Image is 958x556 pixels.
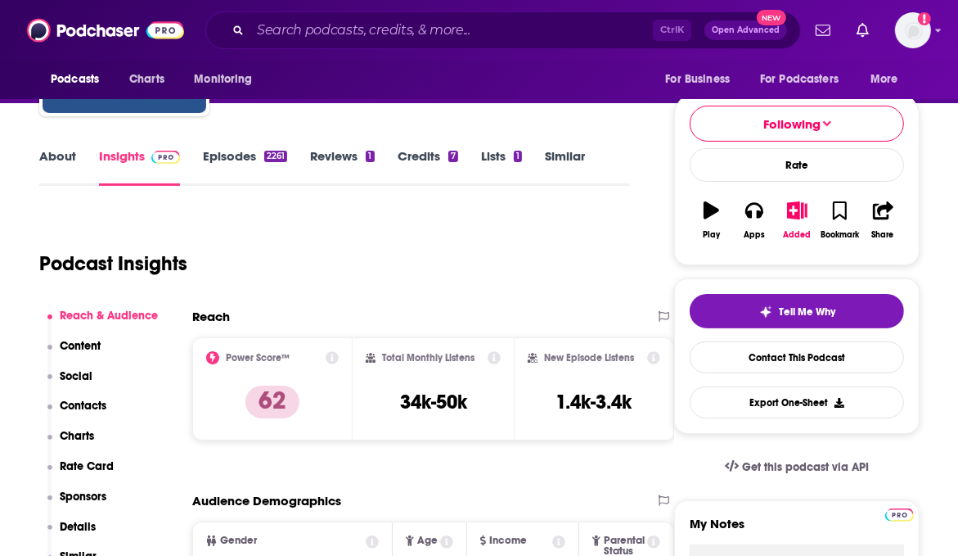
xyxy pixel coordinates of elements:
[850,16,875,44] a: Show notifications dropdown
[47,399,107,429] button: Contacts
[245,386,299,418] p: 62
[895,12,931,48] img: User Profile
[556,390,632,414] h3: 1.4k-3.4k
[398,148,458,186] a: Credits7
[47,520,97,550] button: Details
[182,64,273,95] button: open menu
[819,191,861,250] button: Bookmark
[60,490,106,504] p: Sponsors
[779,305,835,319] span: Tell Me Why
[861,191,904,250] button: Share
[39,64,120,95] button: open menu
[481,148,522,186] a: Lists1
[47,490,107,520] button: Sponsors
[776,191,818,250] button: Added
[60,459,114,473] p: Rate Card
[119,64,174,95] a: Charts
[192,309,230,324] h2: Reach
[47,429,95,459] button: Charts
[690,106,904,142] button: Following
[382,352,475,364] h2: Total Monthly Listens
[712,447,882,487] a: Get this podcast via API
[895,12,931,48] span: Logged in as kkneafsey
[809,16,837,44] a: Show notifications dropdown
[885,506,914,522] a: Pro website
[60,429,94,443] p: Charts
[203,148,287,186] a: Episodes2261
[47,369,93,400] button: Social
[653,20,691,41] span: Ctrl K
[744,230,765,240] div: Apps
[264,151,287,162] div: 2261
[544,352,634,364] h2: New Episode Listens
[400,390,467,414] h3: 34k-50k
[47,459,115,490] button: Rate Card
[704,20,787,40] button: Open AdvancedNew
[60,339,101,353] p: Content
[742,460,869,474] span: Get this podcast via API
[733,191,776,250] button: Apps
[60,520,96,534] p: Details
[60,309,158,323] p: Reach & Audience
[192,493,341,509] h2: Audience Demographics
[220,536,257,546] span: Gender
[690,516,904,545] label: My Notes
[129,68,164,91] span: Charts
[918,12,931,25] svg: Add a profile image
[712,26,780,34] span: Open Advanced
[489,536,527,546] span: Income
[870,68,898,91] span: More
[872,230,894,240] div: Share
[39,148,76,186] a: About
[47,309,159,339] button: Reach & Audience
[250,17,653,43] input: Search podcasts, credits, & more...
[99,148,180,186] a: InsightsPodchaser Pro
[47,339,101,369] button: Content
[757,10,786,25] span: New
[417,536,438,546] span: Age
[448,151,458,162] div: 7
[690,386,904,418] button: Export One-Sheet
[60,399,106,413] p: Contacts
[759,305,772,319] img: tell me why sparkle
[821,230,859,240] div: Bookmark
[151,151,180,164] img: Podchaser Pro
[690,191,732,250] button: Play
[194,68,252,91] span: Monitoring
[763,116,821,132] span: Following
[366,151,374,162] div: 1
[690,294,904,328] button: tell me why sparkleTell Me Why
[895,12,931,48] button: Show profile menu
[690,341,904,373] a: Contact This Podcast
[205,11,801,49] div: Search podcasts, credits, & more...
[760,68,839,91] span: For Podcasters
[39,251,187,276] h1: Podcast Insights
[51,68,99,91] span: Podcasts
[665,68,730,91] span: For Business
[859,64,919,95] button: open menu
[749,64,862,95] button: open menu
[226,352,290,364] h2: Power Score™
[654,64,750,95] button: open menu
[27,15,184,46] img: Podchaser - Follow, Share and Rate Podcasts
[310,148,374,186] a: Reviews1
[690,148,904,182] div: Rate
[703,230,720,240] div: Play
[60,369,92,383] p: Social
[885,509,914,522] img: Podchaser Pro
[545,148,585,186] a: Similar
[783,230,811,240] div: Added
[514,151,522,162] div: 1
